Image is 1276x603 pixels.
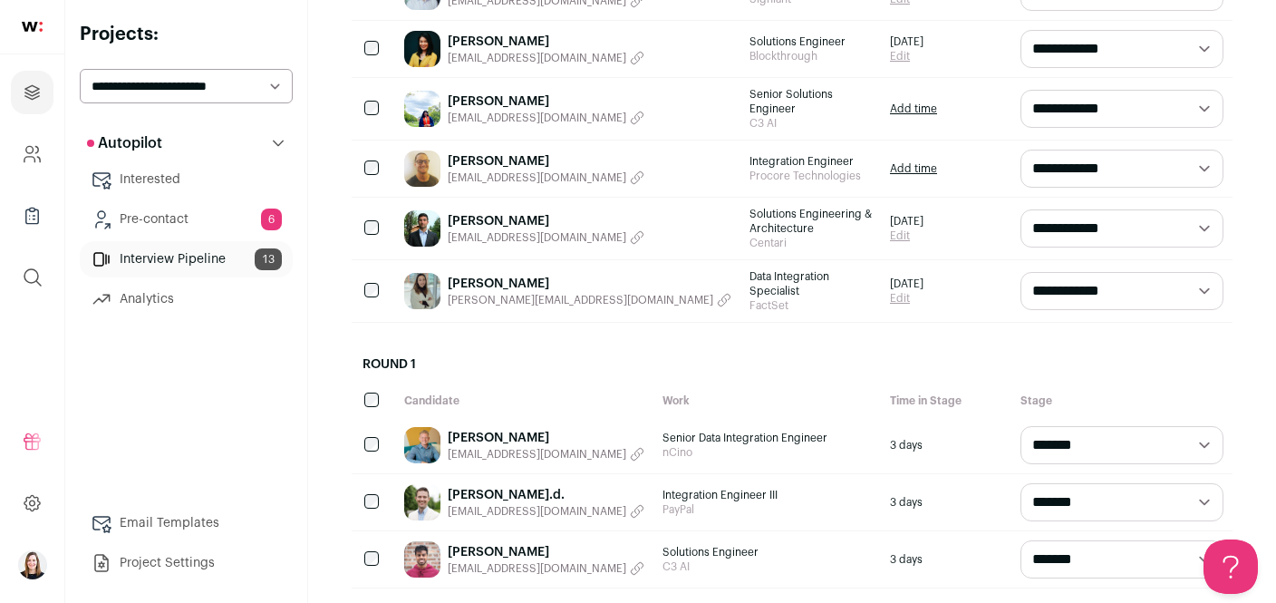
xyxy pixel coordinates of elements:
[749,236,872,250] span: Centari
[662,545,872,559] span: Solutions Engineer
[749,207,872,236] span: Solutions Engineering & Architecture
[749,169,872,183] span: Procore Technologies
[448,92,644,111] a: [PERSON_NAME]
[395,384,653,417] div: Candidate
[1203,540,1258,594] iframe: Help Scout Beacon - Open
[404,427,440,463] img: f2ce7a8e515c9ce8da8e26af07942f959c009874ee84e96404d8b85200f48e10.jpg
[749,116,872,131] span: C3 AI
[448,230,626,245] span: [EMAIL_ADDRESS][DOMAIN_NAME]
[448,447,626,462] span: [EMAIL_ADDRESS][DOMAIN_NAME]
[1011,384,1232,417] div: Stage
[80,22,293,47] h2: Projects:
[890,161,937,176] a: Add time
[448,51,626,65] span: [EMAIL_ADDRESS][DOMAIN_NAME]
[448,561,644,576] button: [EMAIL_ADDRESS][DOMAIN_NAME]
[890,229,923,243] a: Edit
[352,345,1232,384] h2: Round 1
[18,550,47,579] button: Open dropdown
[404,273,440,309] img: ecbee2c8d499a05b4f66d80a26db5280ac24528c7f4438adb1b45b75cc9b5485.jpg
[749,298,872,313] span: FactSet
[448,111,626,125] span: [EMAIL_ADDRESS][DOMAIN_NAME]
[80,281,293,317] a: Analytics
[890,214,923,229] span: [DATE]
[448,293,713,307] span: [PERSON_NAME][EMAIL_ADDRESS][DOMAIN_NAME]
[11,132,53,176] a: Company and ATS Settings
[662,559,872,574] span: C3 AI
[662,488,872,502] span: Integration Engineer III
[448,170,644,185] button: [EMAIL_ADDRESS][DOMAIN_NAME]
[749,34,872,49] span: Solutions Engineer
[448,561,626,576] span: [EMAIL_ADDRESS][DOMAIN_NAME]
[448,447,644,462] button: [EMAIL_ADDRESS][DOMAIN_NAME]
[448,230,644,245] button: [EMAIL_ADDRESS][DOMAIN_NAME]
[662,502,872,517] span: PayPal
[404,91,440,127] img: fb7cd0761919851751429eeaa73dd1ad6ad2d25f89495c9476cec0bc0af3bb0c.jpg
[448,275,731,293] a: [PERSON_NAME]
[749,154,872,169] span: Integration Engineer
[448,152,644,170] a: [PERSON_NAME]
[18,550,47,579] img: 15272052-medium_jpg
[662,431,872,445] span: Senior Data Integration Engineer
[404,31,440,67] img: 32268897cfe9702fda3c90de76df570e51c6c9f75bbd7c6b97239520062527d7.jpg
[890,102,937,116] a: Add time
[448,429,644,447] a: [PERSON_NAME]
[890,49,923,63] a: Edit
[80,125,293,161] button: Autopilot
[448,293,731,307] button: [PERSON_NAME][EMAIL_ADDRESS][DOMAIN_NAME]
[11,194,53,238] a: Company Lists
[80,161,293,198] a: Interested
[881,417,1011,473] div: 3 days
[662,445,872,460] span: nCino
[448,212,644,230] a: [PERSON_NAME]
[881,474,1011,530] div: 3 days
[653,384,881,417] div: Work
[890,34,923,49] span: [DATE]
[404,210,440,247] img: 74c7d687d5b099965b3827569583adbc21676af5f8f2863c1a25ee4921a2fca6
[404,484,440,520] img: 5b7c76b5eaae29888650cc1e4ca384c55226eed63238f9888b3f013c16fd873b.jpg
[448,170,626,185] span: [EMAIL_ADDRESS][DOMAIN_NAME]
[404,151,440,187] img: 735024880d5b624644084d297a63896b170b538182ac9044d09bd0b71521bc0b.jpg
[87,132,162,154] p: Autopilot
[749,49,872,63] span: Blockthrough
[11,71,53,114] a: Projects
[448,486,644,504] a: [PERSON_NAME].d.
[448,504,644,519] button: [EMAIL_ADDRESS][DOMAIN_NAME]
[80,545,293,581] a: Project Settings
[881,531,1011,588] div: 3 days
[448,504,626,519] span: [EMAIL_ADDRESS][DOMAIN_NAME]
[890,291,923,306] a: Edit
[80,505,293,541] a: Email Templates
[448,543,644,561] a: [PERSON_NAME]
[890,277,923,291] span: [DATE]
[881,384,1011,417] div: Time in Stage
[22,22,43,32] img: wellfound-shorthand-0d5821cbd27db2630d0214b213865d53afaa358527fdda9d0ea32b1df1b89c2c.svg
[80,241,293,277] a: Interview Pipeline13
[448,51,644,65] button: [EMAIL_ADDRESS][DOMAIN_NAME]
[749,269,872,298] span: Data Integration Specialist
[749,87,872,116] span: Senior Solutions Engineer
[404,541,440,578] img: 8d31d391863dcf51dcfbcdf7eddab25b5037f951e938e90e35a50bfff196306d.jpg
[80,201,293,238] a: Pre-contact6
[261,209,282,230] span: 6
[255,248,282,270] span: 13
[448,111,644,125] button: [EMAIL_ADDRESS][DOMAIN_NAME]
[448,33,644,51] a: [PERSON_NAME]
